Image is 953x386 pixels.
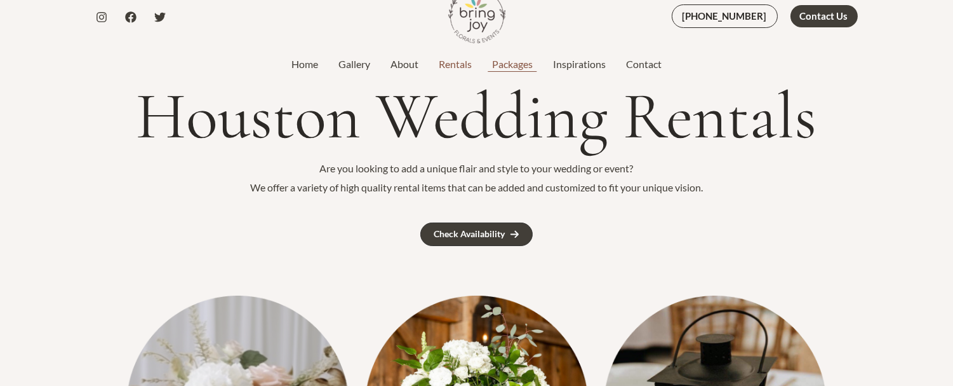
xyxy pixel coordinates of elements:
[96,159,858,196] p: Are you looking to add a unique flair and style to your wedding or event? We offer a variety of h...
[616,57,672,72] a: Contact
[420,223,533,246] a: Check Availability
[672,4,778,28] a: [PHONE_NUMBER]
[429,57,482,72] a: Rentals
[154,11,166,23] a: Twitter
[790,5,858,27] a: Contact Us
[434,230,505,238] div: Check Availability
[281,55,672,74] nav: Site Navigation
[328,57,380,72] a: Gallery
[380,57,429,72] a: About
[96,11,107,23] a: Instagram
[96,80,858,153] h1: Houston Wedding Rentals
[281,57,328,72] a: Home
[482,57,543,72] a: Packages
[543,57,616,72] a: Inspirations
[125,11,137,23] a: Facebook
